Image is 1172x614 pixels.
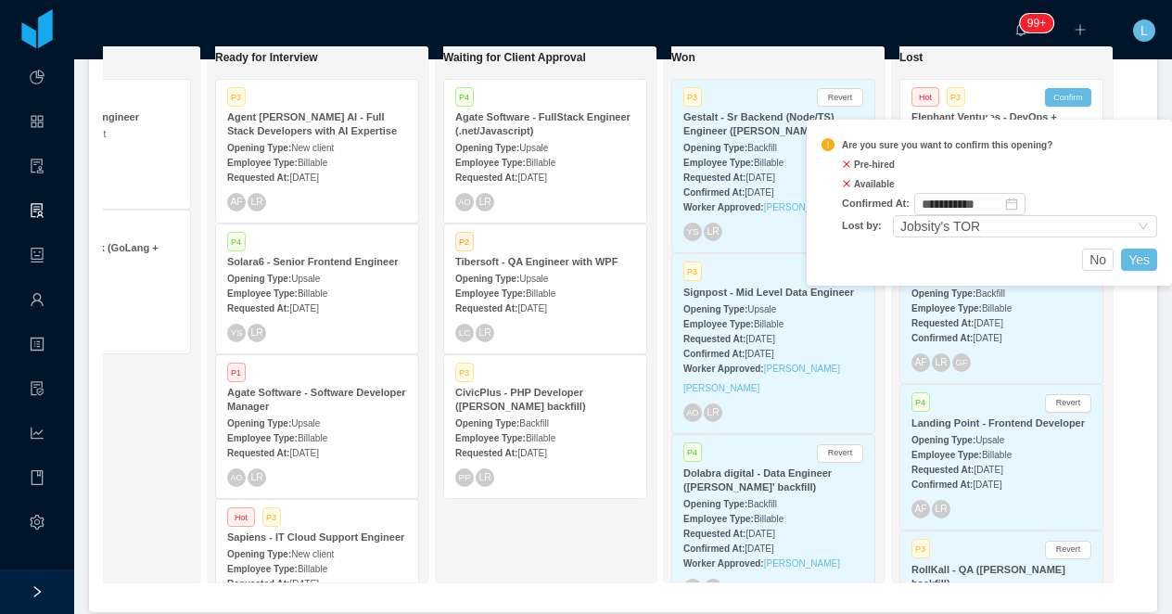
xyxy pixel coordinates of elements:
[298,288,327,299] span: Billable
[686,408,698,417] span: AO
[30,373,45,410] i: icon: file-protect
[854,179,895,189] b: Available
[914,504,926,514] span: AF
[1005,198,1018,211] i: icon: calendar
[227,387,406,412] strong: Agate Software - Software Developer Manager
[526,158,555,168] span: Billable
[227,87,246,107] span: P3
[517,303,546,313] span: [DATE]
[291,143,334,153] span: New client
[1140,19,1148,42] span: L
[478,472,490,482] span: LR
[683,111,860,136] strong: Gestalt - Sr Backend (Node/TS) Engineer ([PERSON_NAME] backfill)
[745,544,773,554] span: [DATE]
[683,364,764,374] strong: Worker Approved:
[526,433,555,443] span: Billable
[230,473,242,482] span: AO
[227,549,291,559] strong: Opening Type:
[686,227,698,237] span: YS
[683,499,747,509] strong: Opening Type:
[227,433,298,443] strong: Employee Type:
[754,319,783,329] span: Billable
[745,349,773,359] span: [DATE]
[911,303,982,313] strong: Employee Type:
[1020,14,1053,32] sup: 576
[250,472,262,482] span: LR
[747,143,777,153] span: Backfill
[683,158,754,168] strong: Employee Type:
[842,198,910,209] b: Confirmed At:
[975,288,1005,299] span: Backfill
[671,51,931,65] h1: Won
[955,358,967,367] span: GF
[227,256,399,267] strong: Solara6 - Senior Frontend Engineer
[30,195,45,232] i: icon: solution
[973,333,1001,343] span: [DATE]
[683,287,854,298] strong: Signpost - Mid Level Data Engineer
[458,472,470,482] span: PP
[455,448,517,458] strong: Requested At:
[458,198,470,207] span: AO
[289,173,318,183] span: [DATE]
[30,417,45,454] i: icon: line-chart
[526,288,555,299] span: Billable
[30,462,45,499] i: icon: book
[707,407,719,417] span: LR
[745,173,774,183] span: [DATE]
[683,558,764,569] strong: Worker Approved:
[30,282,45,321] a: icon: user
[707,227,719,237] span: LR
[1082,249,1114,271] button: No
[1121,249,1157,271] button: Yes
[455,433,526,443] strong: Employee Type:
[227,579,289,589] strong: Requested At:
[911,87,939,107] span: Hot
[683,529,745,539] strong: Requested At:
[455,387,586,412] strong: CivicPlus - PHP Developer ([PERSON_NAME] backfill)
[842,220,882,231] b: Lost by:
[478,197,490,207] span: LR
[854,160,895,170] b: Pre-hired
[900,216,980,237] div: Jobsity's TOR
[683,442,702,462] span: P4
[745,334,774,344] span: [DATE]
[747,304,776,314] span: Upsale
[455,363,474,382] span: P3
[455,232,474,251] span: P2
[455,158,526,168] strong: Employee Type:
[227,531,404,543] strong: Sapiens - IT Cloud Support Engineer
[683,319,754,329] strong: Employee Type:
[298,433,327,443] span: Billable
[683,304,747,314] strong: Opening Type:
[842,160,851,169] span: close
[817,444,863,463] button: Revert
[1014,23,1027,36] i: icon: bell
[1074,23,1087,36] i: icon: plus
[478,327,490,338] span: LR
[683,514,754,524] strong: Employee Type:
[911,564,1065,589] strong: RollKall - QA ([PERSON_NAME] backfill)
[842,140,1052,150] b: Are you sure you want to confirm this opening?
[455,173,517,183] strong: Requested At:
[227,418,291,429] strong: Opening Type:
[683,87,702,107] span: P3
[291,549,334,559] span: New client
[455,256,618,267] strong: Tibersoft - QA Engineer with WPF
[973,480,1001,490] span: [DATE]
[911,318,974,328] strong: Requested At:
[455,418,519,429] strong: Opening Type:
[519,274,548,284] span: Upsale
[1045,394,1091,413] button: Revert
[519,143,548,153] span: Upsale
[982,450,1012,460] span: Billable
[1045,541,1091,559] button: Revert
[1045,88,1091,107] button: Confirm
[683,349,745,359] strong: Confirmed At:
[30,104,45,143] a: icon: appstore
[262,507,281,527] span: P3
[227,158,298,168] strong: Employee Type:
[227,143,291,153] strong: Opening Type:
[298,564,327,574] span: Billable
[455,87,474,107] span: P4
[298,158,327,168] span: Billable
